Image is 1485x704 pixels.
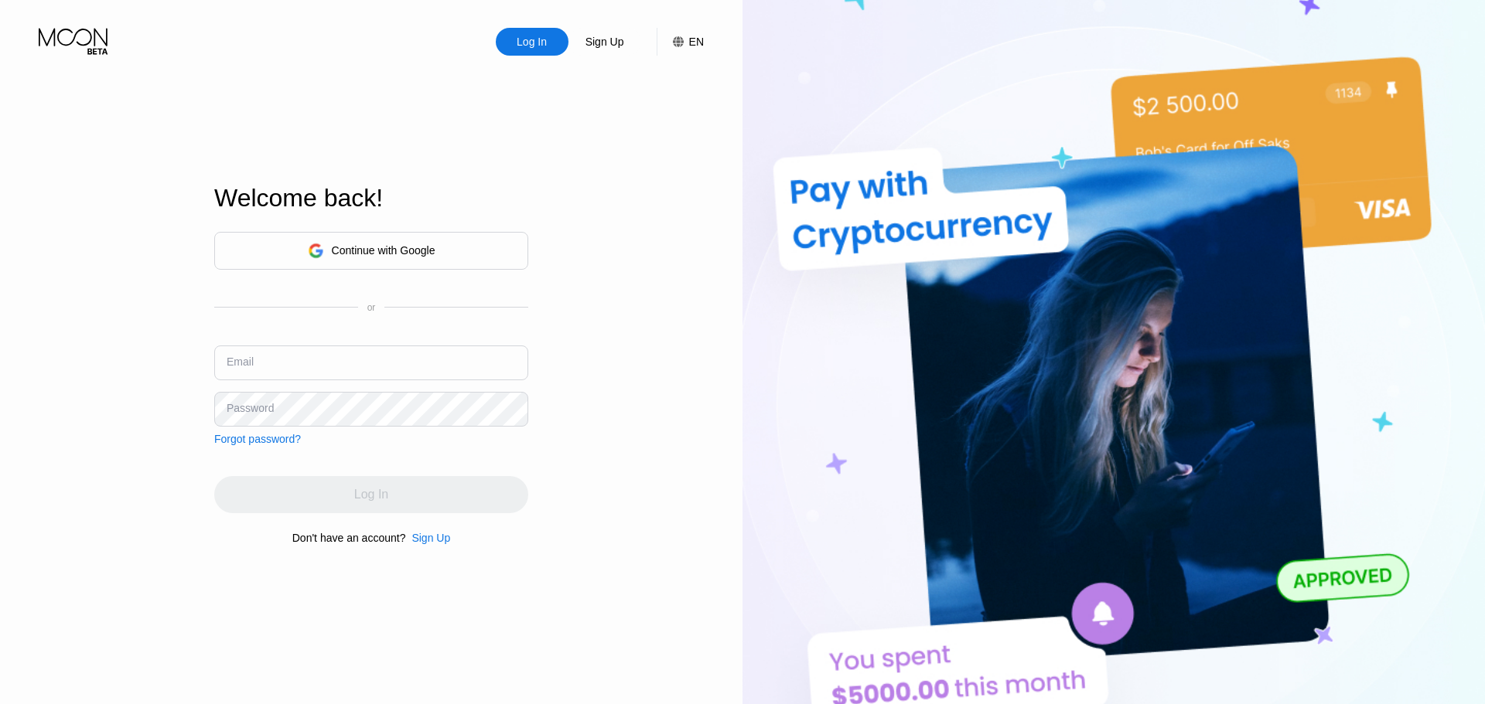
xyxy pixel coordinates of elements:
div: Sign Up [405,532,450,544]
div: Sign Up [568,28,641,56]
div: Sign Up [584,34,626,49]
div: Forgot password? [214,433,301,445]
div: Password [227,402,274,414]
div: Don't have an account? [292,532,406,544]
div: Continue with Google [214,232,528,270]
div: Welcome back! [214,184,528,213]
div: Log In [515,34,548,49]
div: or [367,302,376,313]
div: Log In [496,28,568,56]
div: Sign Up [411,532,450,544]
div: Continue with Google [332,244,435,257]
div: EN [657,28,704,56]
div: EN [689,36,704,48]
div: Email [227,355,254,368]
